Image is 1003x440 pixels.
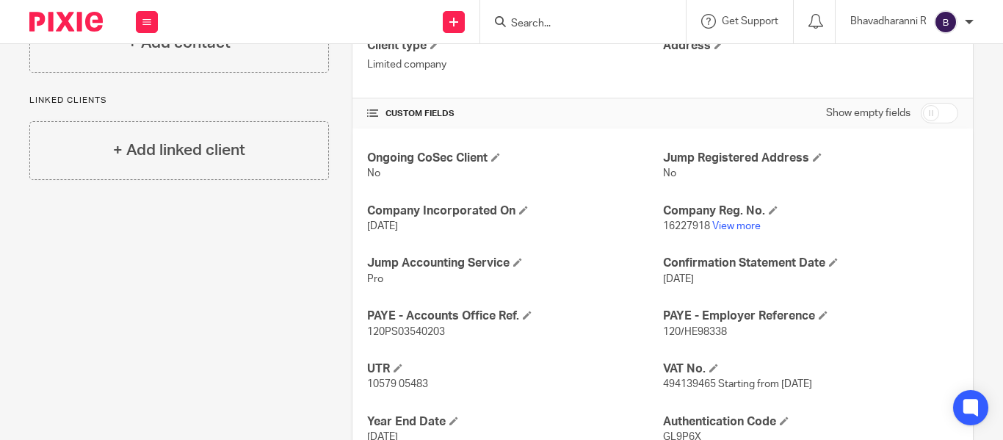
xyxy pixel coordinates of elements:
h4: Ongoing CoSec Client [367,151,662,166]
span: [DATE] [663,274,694,284]
img: Pixie [29,12,103,32]
h4: Confirmation Statement Date [663,256,958,271]
span: 120/HE98338 [663,327,727,337]
p: Linked clients [29,95,329,107]
h4: Year End Date [367,414,662,430]
h4: PAYE - Accounts Office Ref. [367,309,662,324]
p: Limited company [367,57,662,72]
label: Show empty fields [826,106,910,120]
h4: Address [663,38,958,54]
span: [DATE] [367,221,398,231]
h4: Jump Registered Address [663,151,958,166]
h4: + Add linked client [113,139,245,162]
span: 16227918 [663,221,710,231]
h4: UTR [367,361,662,377]
input: Search [510,18,642,31]
span: Pro [367,274,383,284]
h4: CUSTOM FIELDS [367,108,662,120]
span: 494139465 Starting from [DATE] [663,379,812,389]
span: 10579 05483 [367,379,428,389]
h4: VAT No. [663,361,958,377]
span: Get Support [722,16,778,26]
h4: Company Incorporated On [367,203,662,219]
a: View more [712,221,761,231]
span: No [663,168,676,178]
span: No [367,168,380,178]
h4: Company Reg. No. [663,203,958,219]
img: svg%3E [934,10,957,34]
p: Bhavadharanni R [850,14,927,29]
span: 120PS03540203 [367,327,445,337]
h4: Client type [367,38,662,54]
h4: Jump Accounting Service [367,256,662,271]
h4: PAYE - Employer Reference [663,309,958,324]
h4: Authentication Code [663,414,958,430]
